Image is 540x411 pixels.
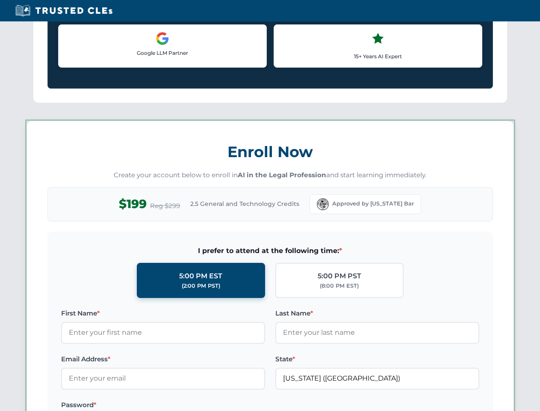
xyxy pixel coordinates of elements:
label: Email Address [61,354,265,364]
strong: AI in the Legal Profession [238,171,326,179]
h3: Enroll Now [47,138,493,165]
input: Enter your email [61,368,265,389]
span: Approved by [US_STATE] Bar [332,200,414,208]
img: Trusted CLEs [13,4,115,17]
p: 15+ Years AI Expert [281,52,475,60]
label: First Name [61,308,265,319]
p: Create your account below to enroll in and start learning immediately. [47,170,493,180]
img: Florida Bar [317,198,329,210]
input: Enter your last name [275,322,479,343]
span: 2.5 General and Technology Credits [190,199,299,208]
label: State [275,354,479,364]
span: Reg $299 [150,201,180,211]
input: Enter your first name [61,322,265,343]
div: 5:00 PM EST [179,271,222,282]
div: (2:00 PM PST) [182,282,220,290]
span: $199 [119,194,147,214]
div: 5:00 PM PST [318,271,361,282]
img: Google [156,32,169,45]
label: Password [61,400,265,410]
input: Florida (FL) [275,368,479,389]
label: Last Name [275,308,479,319]
span: I prefer to attend at the following time: [61,245,479,256]
div: (8:00 PM EST) [320,282,359,290]
p: Google LLM Partner [65,49,260,57]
